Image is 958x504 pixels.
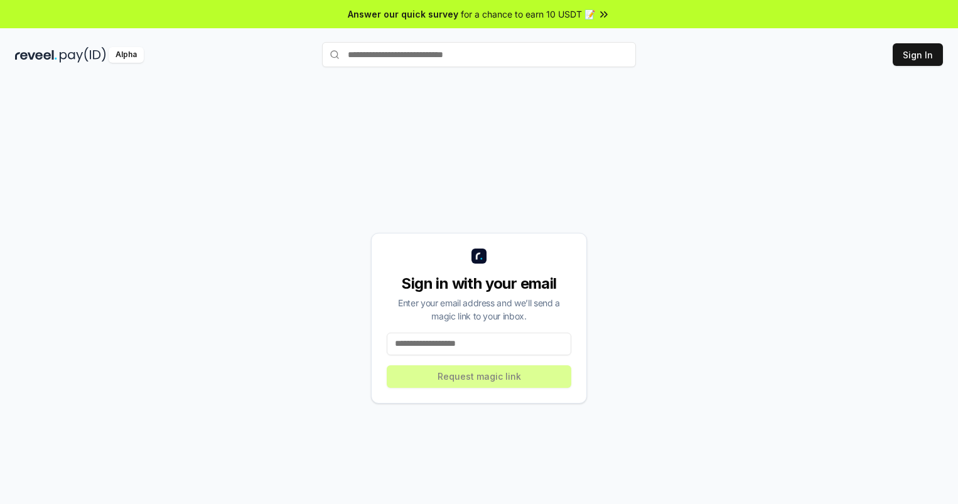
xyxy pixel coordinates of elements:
div: Sign in with your email [387,274,571,294]
div: Alpha [109,47,144,63]
img: reveel_dark [15,47,57,63]
img: pay_id [60,47,106,63]
div: Enter your email address and we’ll send a magic link to your inbox. [387,296,571,323]
button: Sign In [893,43,943,66]
img: logo_small [471,249,487,264]
span: for a chance to earn 10 USDT 📝 [461,8,595,21]
span: Answer our quick survey [348,8,458,21]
